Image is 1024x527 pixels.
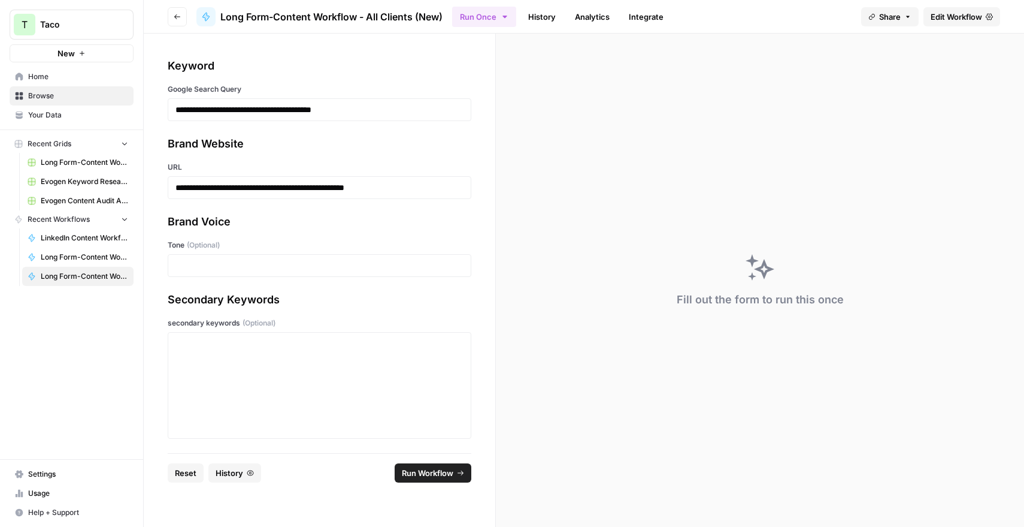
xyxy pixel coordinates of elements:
a: Home [10,67,134,86]
span: New [57,47,75,59]
span: LinkedIn Content Workflow [41,233,128,243]
span: Home [28,71,128,82]
span: T [22,17,28,32]
label: Tone [168,240,471,251]
span: Long Form-Content Workflow - All Clients (New) [41,271,128,282]
span: Evogen Content Audit Agent Grid [41,195,128,206]
span: Edit Workflow [931,11,982,23]
label: secondary keywords [168,318,471,329]
button: New [10,44,134,62]
span: Browse [28,91,128,101]
a: Edit Workflow [923,7,1000,26]
a: LinkedIn Content Workflow [22,228,134,248]
div: Brand Voice [168,213,471,230]
span: Evogen Keyword Research Agent Grid [41,176,128,187]
button: History [208,463,261,483]
a: Your Data [10,106,134,125]
a: Analytics [568,7,617,26]
span: Long Form-Content Workflow - AI Clients (New) Grid [41,157,128,168]
span: Share [879,11,901,23]
a: Evogen Keyword Research Agent Grid [22,172,134,191]
a: Browse [10,86,134,106]
button: Recent Grids [10,135,134,153]
button: Share [861,7,919,26]
div: Fill out the form to run this once [677,291,844,308]
a: Long Form-Content Workflow - All Clients (New) [196,7,443,26]
div: Secondary Keywords [168,291,471,308]
span: Long Form-Content Workflow - All Clients (New) [220,10,443,24]
span: (Optional) [187,240,220,251]
button: Run Workflow [395,463,471,483]
button: Workspace: Taco [10,10,134,40]
span: Reset [175,467,196,479]
a: Evogen Content Audit Agent Grid [22,191,134,210]
span: Long Form-Content Workflow - AI Clients (New) [41,252,128,263]
span: Settings [28,469,128,480]
span: Recent Workflows [28,214,90,225]
span: Recent Grids [28,138,71,149]
span: Help + Support [28,507,128,518]
div: Brand Website [168,135,471,152]
a: Long Form-Content Workflow - AI Clients (New) [22,248,134,267]
span: Usage [28,488,128,499]
button: Reset [168,463,204,483]
span: Taco [40,19,113,31]
label: URL [168,162,471,173]
button: Run Once [452,7,516,27]
a: History [521,7,563,26]
span: (Optional) [243,318,275,329]
a: Long Form-Content Workflow - AI Clients (New) Grid [22,153,134,172]
span: Run Workflow [402,467,453,479]
a: Usage [10,484,134,503]
label: Google Search Query [168,84,471,95]
button: Help + Support [10,503,134,522]
span: History [216,467,243,479]
button: Recent Workflows [10,210,134,228]
a: Integrate [622,7,671,26]
span: Your Data [28,110,128,121]
a: Long Form-Content Workflow - All Clients (New) [22,267,134,286]
div: Keyword [168,58,471,74]
a: Settings [10,465,134,484]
